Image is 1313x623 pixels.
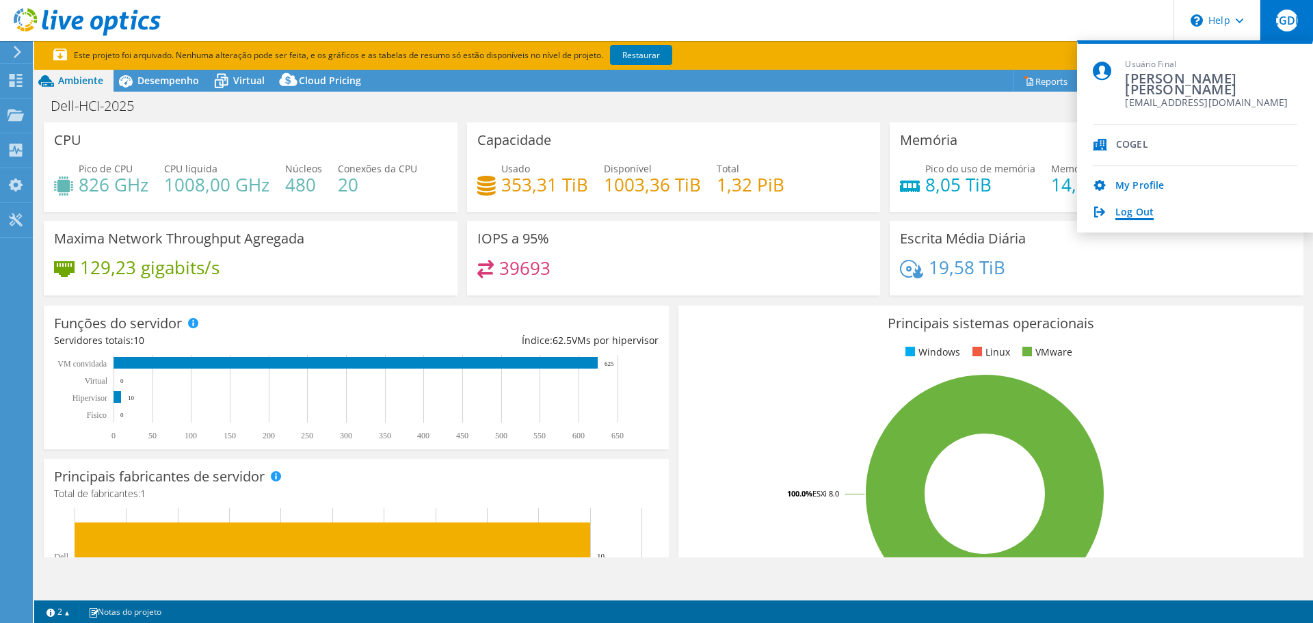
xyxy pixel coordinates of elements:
[1019,345,1072,360] li: VMware
[54,469,265,484] h3: Principais fabricantes de servidor
[605,360,614,367] text: 625
[1115,207,1154,220] a: Log Out
[301,431,313,440] text: 250
[164,162,217,175] span: CPU líquida
[58,74,103,87] span: Ambiente
[54,231,304,246] h3: Maxima Network Throughput Agregada
[1116,139,1148,152] div: COGEL
[338,162,417,175] span: Conexões da CPU
[54,316,182,331] h3: Funções do servidor
[233,74,265,87] span: Virtual
[1125,97,1297,110] span: [EMAIL_ADDRESS][DOMAIN_NAME]
[111,431,116,440] text: 0
[54,333,356,348] div: Servidores totais:
[54,133,81,148] h3: CPU
[54,552,68,561] text: Dell
[604,162,652,175] span: Disponível
[572,431,585,440] text: 600
[417,431,429,440] text: 400
[900,133,957,148] h3: Memória
[133,334,144,347] span: 10
[495,431,507,440] text: 500
[224,431,236,440] text: 150
[128,395,135,401] text: 10
[57,359,107,369] text: VM convidada
[1276,10,1298,31] span: CGDL
[969,345,1010,360] li: Linux
[604,177,701,192] h4: 1003,36 TiB
[900,231,1026,246] h3: Escrita Média Diária
[925,162,1035,175] span: Pico do uso de memória
[611,431,624,440] text: 650
[1115,180,1164,193] a: My Profile
[456,431,468,440] text: 450
[597,552,605,560] text: 10
[787,488,812,499] tspan: 100.0%
[185,431,197,440] text: 100
[140,487,146,500] span: 1
[1125,75,1297,93] span: [PERSON_NAME] [PERSON_NAME]
[79,177,148,192] h4: 826 GHz
[53,48,724,63] p: Este projeto foi arquivado. Nenhuma alteração pode ser feita, e os gráficos e as tabelas de resum...
[37,603,79,620] a: 2
[477,133,551,148] h3: Capacidade
[120,412,124,419] text: 0
[263,431,275,440] text: 200
[54,486,659,501] h4: Total de fabricantes:
[533,431,546,440] text: 550
[85,376,108,386] text: Virtual
[499,261,551,276] h4: 39693
[340,431,352,440] text: 300
[929,260,1005,275] h4: 19,58 TiB
[44,98,155,114] h1: Dell-HCI-2025
[925,177,1035,192] h4: 8,05 TiB
[1125,59,1297,70] span: Usuário Final
[120,377,124,384] text: 0
[338,177,417,192] h4: 20
[812,488,839,499] tspan: ESXi 8.0
[1051,177,1128,192] h4: 14,99 TiB
[1013,70,1078,92] a: Reports
[80,260,220,275] h4: 129,23 gigabits/s
[87,410,107,420] tspan: Físico
[379,431,391,440] text: 350
[299,74,361,87] span: Cloud Pricing
[285,162,322,175] span: Núcleos
[79,162,133,175] span: Pico de CPU
[501,177,588,192] h4: 353,31 TiB
[79,603,171,620] a: Notas do projeto
[717,177,784,192] h4: 1,32 PiB
[1051,162,1115,175] span: Memória total
[164,177,269,192] h4: 1008,00 GHz
[477,231,549,246] h3: IOPS a 95%
[148,431,157,440] text: 50
[1191,14,1203,27] svg: \n
[902,345,960,360] li: Windows
[553,334,572,347] span: 62.5
[717,162,739,175] span: Total
[137,74,199,87] span: Desempenho
[501,162,530,175] span: Usado
[72,393,107,403] text: Hipervisor
[356,333,659,348] div: Índice: VMs por hipervisor
[610,45,672,65] a: Restaurar
[689,316,1293,331] h3: Principais sistemas operacionais
[285,177,322,192] h4: 480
